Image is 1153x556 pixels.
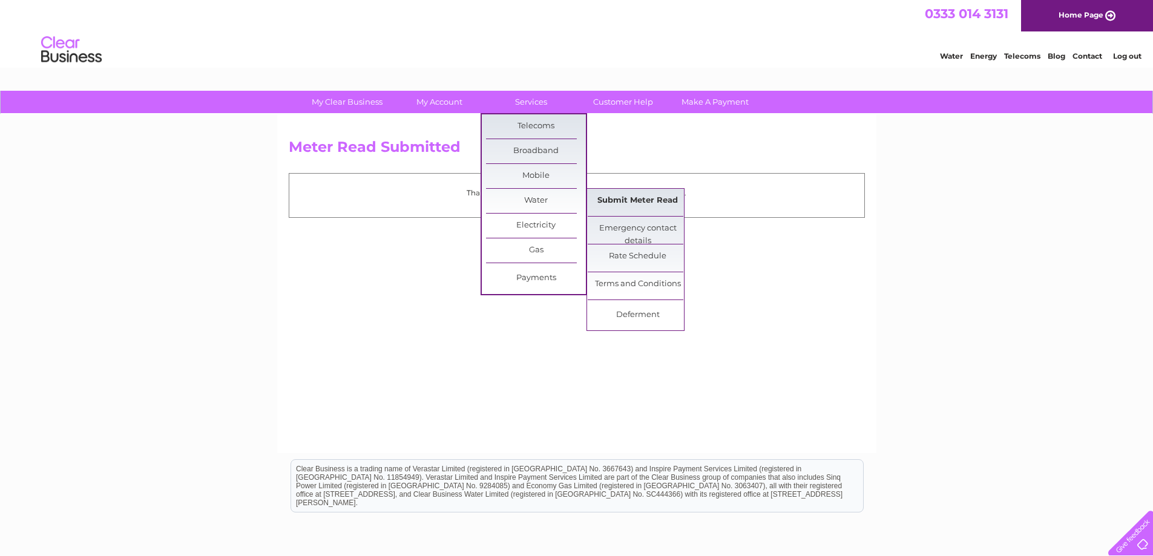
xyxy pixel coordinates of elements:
a: Payments [486,266,586,290]
a: Broadband [486,139,586,163]
a: Make A Payment [665,91,765,113]
p: Thank you for your time, your meter read has been received. [295,187,858,198]
a: Contact [1073,51,1102,61]
a: Gas [486,238,586,263]
a: Emergency contact details [588,217,688,241]
a: Blog [1048,51,1065,61]
a: Rate Schedule [588,244,688,269]
a: Water [940,51,963,61]
a: Energy [970,51,997,61]
a: Mobile [486,164,586,188]
a: My Clear Business [297,91,397,113]
div: Clear Business is a trading name of Verastar Limited (registered in [GEOGRAPHIC_DATA] No. 3667643... [291,7,863,59]
a: Electricity [486,214,586,238]
a: Deferment [588,303,688,327]
a: Telecoms [1004,51,1040,61]
img: logo.png [41,31,102,68]
a: My Account [389,91,489,113]
h2: Meter Read Submitted [289,139,865,162]
a: Services [481,91,581,113]
a: Telecoms [486,114,586,139]
a: Submit Meter Read [588,189,688,213]
a: Terms and Conditions [588,272,688,296]
a: Log out [1113,51,1142,61]
a: Water [486,189,586,213]
a: 0333 014 3131 [925,6,1008,21]
a: Customer Help [573,91,673,113]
